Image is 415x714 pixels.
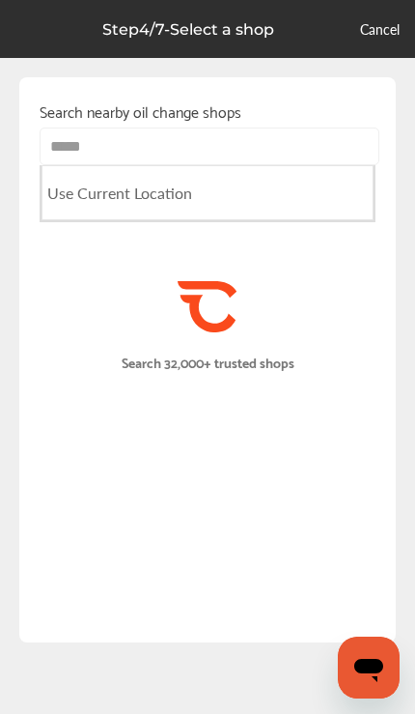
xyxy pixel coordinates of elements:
p: Search 32,000+ trusted shops [122,351,294,373]
span: Use Current Location [47,182,192,204]
a: Cancel [360,19,400,39]
iframe: Button to launch messaging window [338,637,400,699]
p: Search nearby oil change shops [40,98,375,124]
p: Step 4 / 7 - Select a shop [102,20,274,39]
